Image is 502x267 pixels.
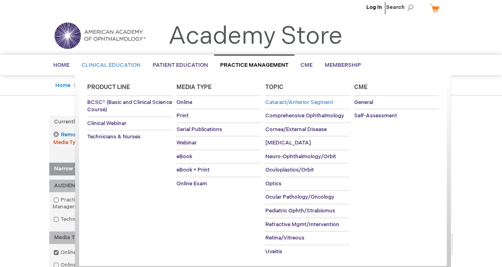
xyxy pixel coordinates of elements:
[176,180,207,187] span: Online Exam
[82,62,141,68] span: Clinical Education
[176,167,209,173] span: eBook + Print
[300,62,313,68] span: CME
[265,153,336,160] span: Neuro-Ophthalmology/Orbit
[325,62,361,68] span: Membership
[265,248,282,255] span: Uveitis
[176,140,196,146] span: Webinar
[87,120,126,127] span: Clinical Webinar
[265,99,333,106] span: Cataract/Anterior Segment
[354,84,367,91] span: Cme
[265,194,334,200] span: Ocular Pathology/Oncology
[87,84,130,91] span: Product Line
[366,4,382,11] a: Log In
[265,208,335,214] span: Pediatric Ophth/Strabismus
[61,131,105,139] span: Remove This Item
[87,99,172,113] span: BCSC® (Basic and Clinical Science Course)
[265,126,326,133] span: Cornea/External Disease
[265,140,311,146] span: [MEDICAL_DATA]
[220,62,288,68] span: Practice Management
[265,167,313,173] span: Oculoplastics/Orbit
[87,133,141,140] span: Technicians & Nurses
[176,126,222,133] span: Serial Publications
[265,180,281,187] span: Optics
[265,112,344,119] span: Comprehensive Ophthalmology
[176,99,192,106] span: Online
[49,163,140,176] strong: Narrow Your Choices
[176,84,211,91] span: Media Type
[265,84,283,91] span: Topic
[51,216,124,223] a: Technicians & Nurses1
[51,196,138,211] a: Practice Administrators & Managers2
[265,221,339,228] span: Refractive Mgmt/Intervention
[55,82,70,89] a: Home
[49,116,140,128] strong: Currently Shopping by:
[53,62,69,68] span: Home
[176,112,188,119] span: Print
[168,22,342,51] a: Academy Store
[265,235,304,241] span: Retina/Vitreous
[49,180,140,192] div: AUDIENCE
[354,99,373,106] span: General
[53,139,84,146] span: Media Type
[51,249,88,256] a: Online3
[53,131,105,138] a: Remove This Item
[354,112,397,119] span: Self-Assessment
[49,231,140,244] div: Media Type
[153,62,208,68] span: Patient Education
[176,153,192,160] span: eBook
